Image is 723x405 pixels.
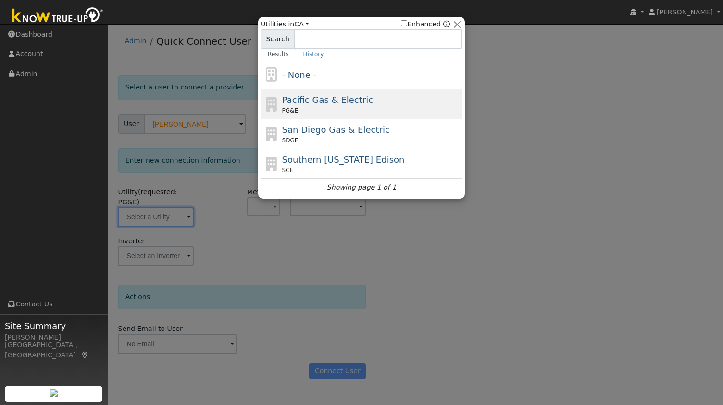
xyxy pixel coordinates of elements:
[50,389,58,397] img: retrieve
[282,95,373,105] span: Pacific Gas & Electric
[443,20,450,28] a: Enhanced Providers
[657,8,713,16] span: [PERSON_NAME]
[282,166,294,175] span: SCE
[401,19,441,29] label: Enhanced
[261,19,309,29] span: Utilities in
[261,29,295,49] span: Search
[282,70,316,80] span: - None -
[261,49,296,60] a: Results
[5,340,103,360] div: [GEOGRAPHIC_DATA], [GEOGRAPHIC_DATA]
[401,19,450,29] span: Show enhanced providers
[81,351,89,359] a: Map
[401,20,407,26] input: Enhanced
[296,49,331,60] a: History
[282,154,405,165] span: Southern [US_STATE] Edison
[282,106,298,115] span: PG&E
[294,20,309,28] a: CA
[5,332,103,342] div: [PERSON_NAME]
[7,5,108,27] img: Know True-Up
[282,136,299,145] span: SDGE
[282,125,390,135] span: San Diego Gas & Electric
[5,319,103,332] span: Site Summary
[327,182,396,192] i: Showing page 1 of 1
